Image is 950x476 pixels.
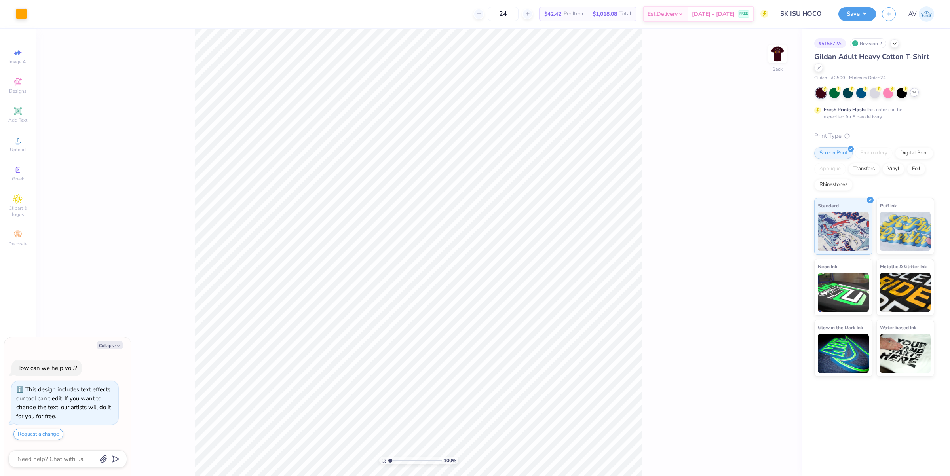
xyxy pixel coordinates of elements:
[824,106,866,113] strong: Fresh Prints Flash:
[818,273,869,312] img: Neon Ink
[772,66,783,73] div: Back
[895,147,933,159] div: Digital Print
[818,262,837,271] span: Neon Ink
[908,9,917,19] span: AV
[692,10,735,18] span: [DATE] - [DATE]
[10,146,26,153] span: Upload
[818,212,869,251] img: Standard
[814,179,853,191] div: Rhinestones
[814,38,846,48] div: # 515672A
[544,10,561,18] span: $42.42
[824,106,921,120] div: This color can be expedited for 5 day delivery.
[882,163,904,175] div: Vinyl
[880,262,927,271] span: Metallic & Glitter Ink
[880,201,897,210] span: Puff Ink
[814,52,929,61] span: Gildan Adult Heavy Cotton T-Shirt
[9,88,27,94] span: Designs
[619,10,631,18] span: Total
[13,429,63,440] button: Request a change
[814,163,846,175] div: Applique
[880,334,931,373] img: Water based Ink
[488,7,519,21] input: – –
[814,147,853,159] div: Screen Print
[880,273,931,312] img: Metallic & Glitter Ink
[774,6,832,22] input: Untitled Design
[849,75,889,82] span: Minimum Order: 24 +
[8,117,27,123] span: Add Text
[4,205,32,218] span: Clipart & logos
[908,6,934,22] a: AV
[818,334,869,373] img: Glow in the Dark Ink
[16,385,111,420] div: This design includes text effects our tool can't edit. If you want to change the text, our artist...
[818,201,839,210] span: Standard
[769,46,785,62] img: Back
[831,75,845,82] span: # G500
[12,176,24,182] span: Greek
[848,163,880,175] div: Transfers
[9,59,27,65] span: Image AI
[814,75,827,82] span: Gildan
[855,147,893,159] div: Embroidery
[814,131,934,140] div: Print Type
[880,212,931,251] img: Puff Ink
[919,6,934,22] img: Aargy Velasco
[444,457,456,464] span: 100 %
[564,10,583,18] span: Per Item
[16,364,77,372] div: How can we help you?
[648,10,678,18] span: Est. Delivery
[907,163,925,175] div: Foil
[880,323,916,332] span: Water based Ink
[850,38,886,48] div: Revision 2
[8,241,27,247] span: Decorate
[97,341,123,349] button: Collapse
[818,323,863,332] span: Glow in the Dark Ink
[739,11,748,17] span: FREE
[838,7,876,21] button: Save
[593,10,617,18] span: $1,018.08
